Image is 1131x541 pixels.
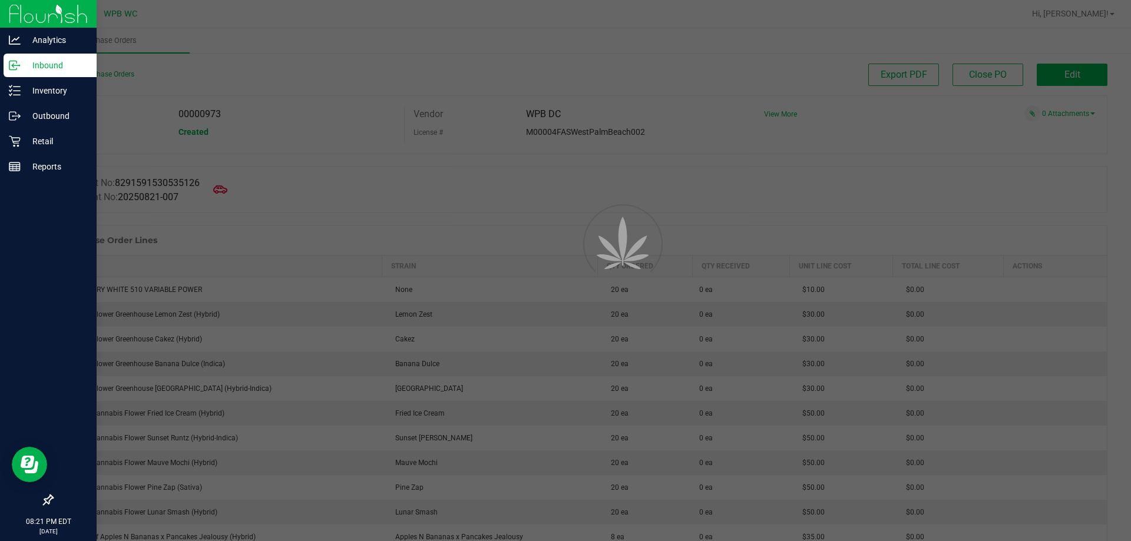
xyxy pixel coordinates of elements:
inline-svg: Inbound [9,59,21,71]
inline-svg: Inventory [9,85,21,97]
p: Analytics [21,33,91,47]
p: [DATE] [5,527,91,536]
inline-svg: Retail [9,135,21,147]
inline-svg: Outbound [9,110,21,122]
inline-svg: Analytics [9,34,21,46]
p: Inbound [21,58,91,72]
p: 08:21 PM EDT [5,516,91,527]
p: Outbound [21,109,91,123]
inline-svg: Reports [9,161,21,172]
p: Reports [21,160,91,174]
iframe: Resource center [12,447,47,482]
p: Retail [21,134,91,148]
p: Inventory [21,84,91,98]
